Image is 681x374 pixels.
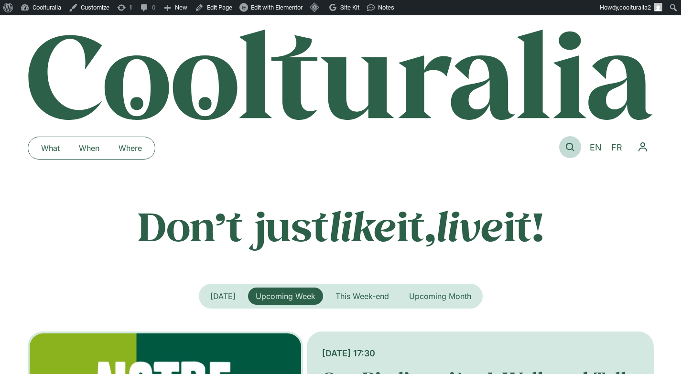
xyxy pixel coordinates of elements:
span: FR [611,142,622,152]
nav: Menu [632,136,654,158]
span: Upcoming Week [256,291,315,301]
span: coolturalia2 [619,4,651,11]
span: This Week-end [335,291,389,301]
em: like [329,199,397,252]
span: EN [590,142,602,152]
a: When [69,140,109,156]
nav: Menu [32,140,151,156]
span: Edit with Elementor [251,4,303,11]
a: EN [585,141,606,155]
span: [DATE] [210,291,236,301]
a: Where [109,140,151,156]
a: FR [606,141,627,155]
a: What [32,140,69,156]
em: live [436,199,504,252]
div: [DATE] 17:30 [322,347,638,360]
span: Upcoming Month [409,291,471,301]
p: Don’t just it, it! [28,202,654,250]
span: Site Kit [340,4,359,11]
button: Menu Toggle [632,136,654,158]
